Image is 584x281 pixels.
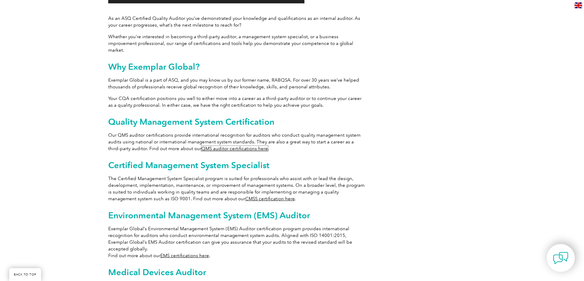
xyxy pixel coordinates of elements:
[108,33,366,54] p: Whether you’re interested in becoming a third-party auditor, a management system specialist, or a...
[108,15,366,28] p: As an ASQ Certified Quality Auditor you’ve demonstrated your knowledge and qualifications as an i...
[245,196,295,202] a: CMSS certification here
[108,95,366,109] p: Your CQA certification positions you well to either move into a career as a third-party auditor o...
[108,267,366,277] h2: Medical Devices Auditor
[201,146,268,151] a: QMS auditor certifications here
[108,117,366,127] h2: Quality Management System Certification
[108,210,366,220] h2: Environmental Management System (EMS) Auditor
[574,2,582,8] img: en
[108,175,366,202] p: The Certified Management System Specialist program is suited for professionals who assist with or...
[9,268,41,281] a: BACK TO TOP
[160,253,209,258] a: EMS certifications here
[108,77,366,90] p: Exemplar Global is a part of ASQ, and you may know us by our former name, RABQSA. For over 30 yea...
[553,250,568,266] img: contact-chat.png
[108,160,366,170] h2: Certified Management System Specialist
[108,62,366,72] h2: Why Exemplar Global?
[108,225,366,259] p: Exemplar Global’s Environmental Management System (EMS) Auditor certification program provides in...
[108,132,366,152] p: Our QMS auditor certifications provide international recognition for auditors who conduct quality...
